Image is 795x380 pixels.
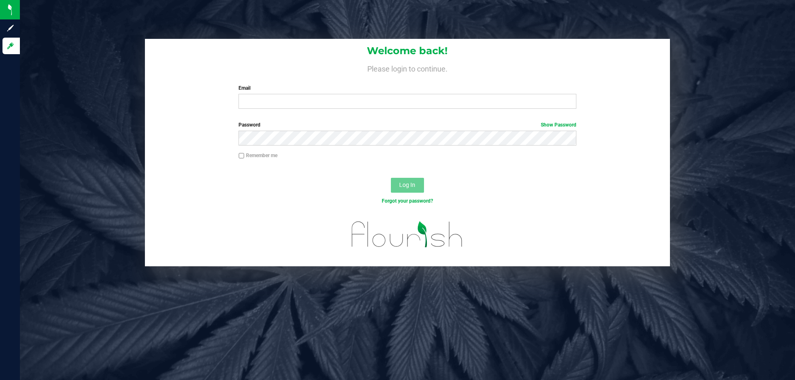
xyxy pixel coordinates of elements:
[541,122,576,128] a: Show Password
[238,152,277,159] label: Remember me
[6,42,14,50] inline-svg: Log in
[238,122,260,128] span: Password
[238,84,576,92] label: Email
[342,213,473,256] img: flourish_logo.svg
[145,63,670,73] h4: Please login to continue.
[399,182,415,188] span: Log In
[145,45,670,56] h1: Welcome back!
[6,24,14,32] inline-svg: Sign up
[238,153,244,159] input: Remember me
[391,178,424,193] button: Log In
[382,198,433,204] a: Forgot your password?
